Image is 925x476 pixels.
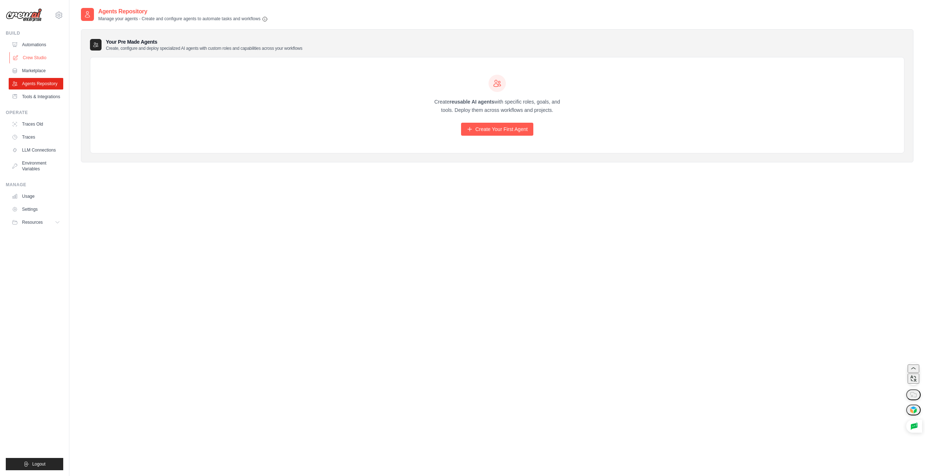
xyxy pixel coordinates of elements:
[9,157,63,175] a: Environment Variables
[6,8,42,22] img: Logo
[449,99,494,105] strong: reusable AI agents
[6,182,63,188] div: Manage
[461,123,534,136] a: Create Your First Agent
[98,7,268,16] h2: Agents Repository
[6,110,63,115] div: Operate
[9,131,63,143] a: Traces
[9,118,63,130] a: Traces Old
[9,217,63,228] button: Resources
[9,144,63,156] a: LLM Connections
[106,38,302,51] h3: Your Pre Made Agents
[428,98,567,114] p: Create with specific roles, goals, and tools. Deploy them across workflows and projects.
[9,204,63,215] a: Settings
[9,52,64,64] a: Crew Studio
[106,45,302,51] p: Create, configure and deploy specialized AI agents with custom roles and capabilities across your...
[9,65,63,77] a: Marketplace
[32,461,46,467] span: Logout
[9,78,63,89] a: Agents Repository
[9,191,63,202] a: Usage
[22,219,43,225] span: Resources
[9,39,63,51] a: Automations
[6,30,63,36] div: Build
[98,16,268,22] p: Manage your agents - Create and configure agents to automate tasks and workflows
[6,458,63,470] button: Logout
[9,91,63,102] a: Tools & Integrations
